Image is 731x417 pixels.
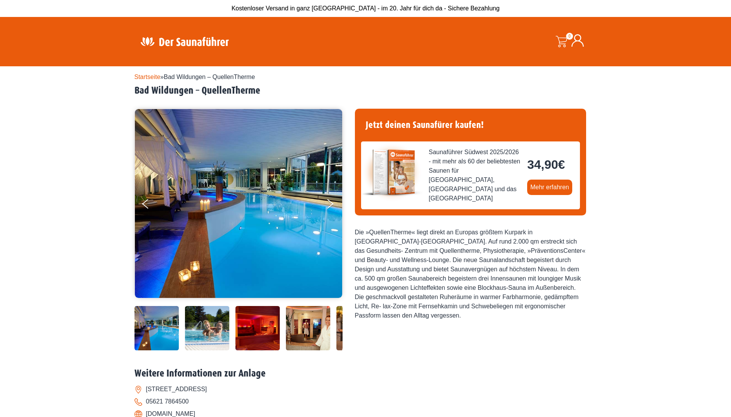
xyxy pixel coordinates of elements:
[355,228,586,320] div: Die »QuellenTherme« liegt direkt an Europas größtem Kurpark in [GEOGRAPHIC_DATA]-[GEOGRAPHIC_DATA...
[164,74,255,80] span: Bad Wildungen – QuellenTherme
[527,180,572,195] a: Mehr erfahren
[134,368,597,380] h2: Weitere Informationen zur Anlage
[134,395,597,408] li: 05621 7864500
[134,383,597,395] li: [STREET_ADDRESS]
[558,158,565,172] span: €
[429,148,521,203] span: Saunaführer Südwest 2025/2026 - mit mehr als 60 der beliebtesten Saunen für [GEOGRAPHIC_DATA], [G...
[566,33,573,40] span: 0
[326,196,345,215] button: Next
[134,74,161,80] a: Startseite
[134,85,597,97] h2: Bad Wildungen – QuellenTherme
[134,74,255,80] span: »
[527,158,565,172] bdi: 34,90
[232,5,500,12] span: Kostenloser Versand in ganz [GEOGRAPHIC_DATA] - im 20. Jahr für dich da - Sichere Bezahlung
[142,196,161,215] button: Previous
[361,141,423,203] img: der-saunafuehrer-2025-suedwest.jpg
[361,115,580,135] h4: Jetzt deinen Saunafürer kaufen!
